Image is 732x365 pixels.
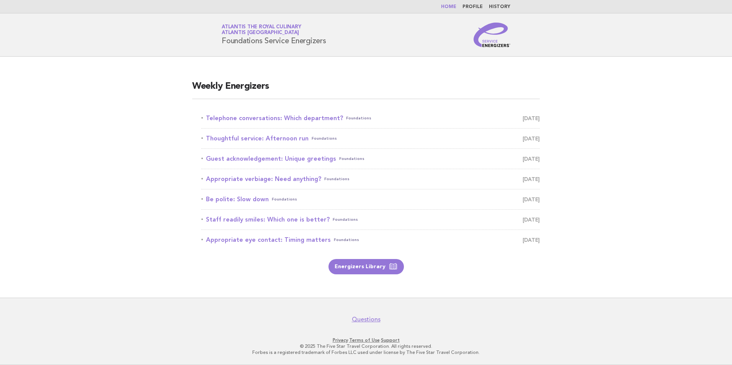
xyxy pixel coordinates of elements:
[523,133,540,144] span: [DATE]
[132,349,600,355] p: Forbes is a registered trademark of Forbes LLC used under license by The Five Star Travel Corpora...
[201,235,540,245] a: Appropriate eye contact: Timing mattersFoundations [DATE]
[339,153,364,164] span: Foundations
[328,259,404,274] a: Energizers Library
[324,174,350,184] span: Foundations
[201,194,540,205] a: Be polite: Slow downFoundations [DATE]
[201,214,540,225] a: Staff readily smiles: Which one is better?Foundations [DATE]
[132,343,600,349] p: © 2025 The Five Star Travel Corporation. All rights reserved.
[201,133,540,144] a: Thoughtful service: Afternoon runFoundations [DATE]
[312,133,337,144] span: Foundations
[192,80,540,99] h2: Weekly Energizers
[441,5,456,9] a: Home
[201,153,540,164] a: Guest acknowledgement: Unique greetingsFoundations [DATE]
[222,24,301,35] a: Atlantis the Royal CulinaryAtlantis [GEOGRAPHIC_DATA]
[333,337,348,343] a: Privacy
[523,153,540,164] span: [DATE]
[523,113,540,124] span: [DATE]
[346,113,371,124] span: Foundations
[201,174,540,184] a: Appropriate verbiage: Need anything?Foundations [DATE]
[352,316,381,323] a: Questions
[222,31,299,36] span: Atlantis [GEOGRAPHIC_DATA]
[201,113,540,124] a: Telephone conversations: Which department?Foundations [DATE]
[489,5,510,9] a: History
[462,5,483,9] a: Profile
[523,174,540,184] span: [DATE]
[333,214,358,225] span: Foundations
[132,337,600,343] p: · ·
[523,194,540,205] span: [DATE]
[334,235,359,245] span: Foundations
[523,235,540,245] span: [DATE]
[222,25,326,45] h1: Foundations Service Energizers
[381,337,400,343] a: Support
[272,194,297,205] span: Foundations
[349,337,380,343] a: Terms of Use
[474,23,510,47] img: Service Energizers
[523,214,540,225] span: [DATE]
